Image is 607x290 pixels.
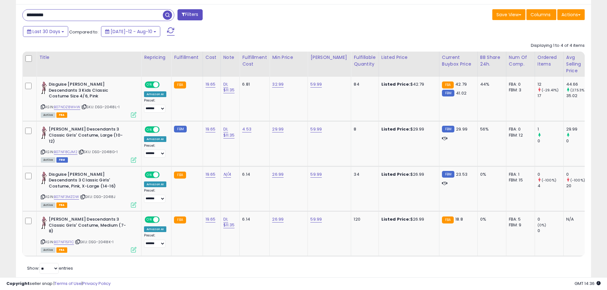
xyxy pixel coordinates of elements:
[509,54,532,67] div: Num of Comp.
[49,126,126,146] b: [PERSON_NAME] Descendants 3 Classic Girls' Costume, Large (10-12)
[509,172,530,177] div: FBA: 1
[566,93,592,99] div: 35.02
[174,81,186,88] small: FBA
[56,202,67,208] span: FBA
[111,28,152,35] span: [DATE]-12 - Aug-10
[509,81,530,87] div: FBA: 0
[538,126,563,132] div: 1
[174,126,186,132] small: FBM
[381,126,434,132] div: $29.99
[456,90,466,96] span: 41.02
[49,216,126,236] b: [PERSON_NAME] Descendants 3 Classic Girls' Costume, Medium (7-8)
[144,226,166,232] div: Amazon AI
[442,54,475,67] div: Current Buybox Price
[480,81,501,87] div: 44%
[41,202,55,208] span: All listings currently available for purchase on Amazon
[566,126,592,132] div: 29.99
[206,171,216,178] a: 19.65
[206,81,216,88] a: 19.65
[310,81,322,88] a: 59.99
[354,216,373,222] div: 120
[381,172,434,177] div: $26.99
[41,172,136,207] div: ASIN:
[566,138,592,144] div: 0
[83,280,111,286] a: Privacy Policy
[41,157,55,163] span: All listings currently available for purchase on Amazon
[480,126,501,132] div: 56%
[69,29,98,35] span: Compared to:
[509,87,530,93] div: FBM: 3
[54,280,82,286] a: Terms of Use
[538,183,563,189] div: 4
[354,81,373,87] div: 84
[144,181,166,187] div: Amazon AI
[54,194,79,200] a: B07NF3MZDW
[272,81,284,88] a: 32.99
[54,239,74,245] a: B07NF15F1C
[159,172,169,177] span: OFF
[354,126,373,132] div: 8
[6,281,111,287] div: seller snap | |
[455,81,467,87] span: 42.79
[41,216,47,229] img: 41K9zZLqomL._SL40_.jpg
[272,126,284,132] a: 29.99
[223,54,237,61] div: Note
[223,171,231,178] a: N/A
[381,81,410,87] b: Listed Price:
[41,126,136,162] div: ASIN:
[566,81,592,87] div: 44.66
[509,222,530,228] div: FBM: 9
[538,138,563,144] div: 0
[206,216,216,223] a: 19.65
[242,126,251,132] a: 4.53
[455,216,463,222] span: 18.8
[381,216,434,222] div: $26.99
[456,126,467,132] span: 29.99
[23,26,68,37] button: Last 30 Days
[509,216,530,222] div: FBA: 5
[206,54,218,61] div: Cost
[381,171,410,177] b: Listed Price:
[531,11,551,18] span: Columns
[272,54,305,61] div: Min Price
[54,104,80,110] a: B07NDZ8WHW
[531,43,585,49] div: Displaying 1 to 4 of 4 items
[41,81,136,117] div: ASIN:
[381,54,437,61] div: Listed Price
[442,171,454,178] small: FBM
[41,126,47,139] img: 41K9zZLqomL._SL40_.jpg
[27,265,73,271] span: Show: entries
[75,239,113,244] span: | SKU: DSG-20418K-1
[574,280,601,286] span: 2025-09-11 14:36 GMT
[538,54,561,67] div: Ordered Items
[223,126,235,138] a: DI; $11.35
[49,172,126,191] b: Disguise [PERSON_NAME] Descendants 3 Classic Girls' Costume, Pink, X-Large (14-16)
[206,126,216,132] a: 19.65
[54,149,77,155] a: B07NF8CJM2
[81,104,119,110] span: | SKU: DSG-20418L-1
[354,54,376,67] div: Fulfillable Quantity
[56,247,67,253] span: FBA
[381,81,434,87] div: $42.79
[159,82,169,88] span: OFF
[144,91,166,97] div: Amazon AI
[272,216,284,223] a: 26.99
[509,177,530,183] div: FBM: 15
[56,157,68,163] span: FBM
[101,26,160,37] button: [DATE]-12 - Aug-10
[310,126,322,132] a: 59.99
[223,216,235,228] a: DI; $11.35
[538,216,563,222] div: 0
[145,82,153,88] span: ON
[242,216,264,222] div: 6.14
[566,183,592,189] div: 20
[538,172,563,177] div: 0
[41,81,47,94] img: 41K9zZLqomL._SL40_.jpg
[41,112,55,118] span: All listings currently available for purchase on Amazon
[442,81,454,88] small: FBA
[566,172,592,177] div: 0
[242,54,267,67] div: Fulfillment Cost
[509,132,530,138] div: FBM: 12
[354,172,373,177] div: 34
[442,216,454,223] small: FBA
